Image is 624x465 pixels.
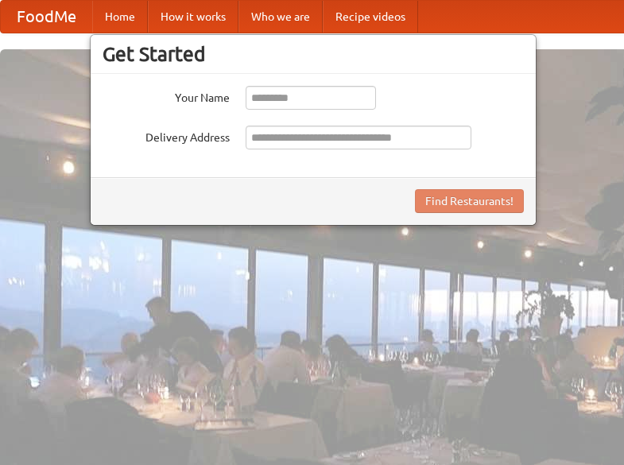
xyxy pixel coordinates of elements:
[415,189,524,213] button: Find Restaurants!
[103,86,230,106] label: Your Name
[103,126,230,145] label: Delivery Address
[238,1,323,33] a: Who we are
[103,42,524,66] h3: Get Started
[92,1,148,33] a: Home
[323,1,418,33] a: Recipe videos
[1,1,92,33] a: FoodMe
[148,1,238,33] a: How it works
